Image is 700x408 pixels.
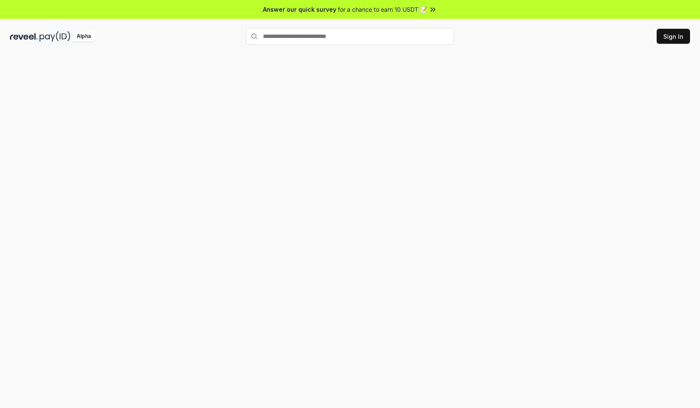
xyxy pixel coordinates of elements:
[263,5,336,14] span: Answer our quick survey
[72,31,95,42] div: Alpha
[10,31,38,42] img: reveel_dark
[338,5,427,14] span: for a chance to earn 10 USDT 📝
[40,31,70,42] img: pay_id
[657,29,690,44] button: Sign In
